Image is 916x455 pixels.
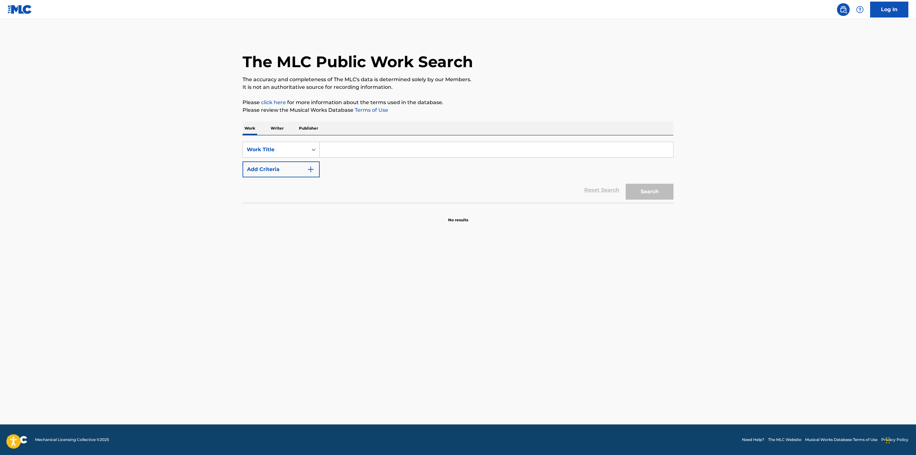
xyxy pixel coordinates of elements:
[854,3,866,16] div: Help
[269,122,286,135] p: Writer
[856,6,864,13] img: help
[353,107,388,113] a: Terms of Use
[837,3,850,16] a: Public Search
[243,99,673,106] p: Please for more information about the terms used in the database.
[840,6,847,13] img: search
[884,424,916,455] div: Widget chat
[742,437,764,443] a: Need Help?
[243,161,320,177] button: Add Criteria
[261,99,286,105] a: click here
[243,142,673,203] form: Search Form
[886,431,890,450] div: Trascina
[884,424,916,455] iframe: Chat Widget
[768,437,801,443] a: The MLC Website
[307,166,315,173] img: 9d2ae6d4665cec9f34b9.svg
[243,76,673,83] p: The accuracy and completeness of The MLC's data is determined solely by our Members.
[297,122,320,135] p: Publisher
[8,436,27,444] img: logo
[243,83,673,91] p: It is not an authoritative source for recording information.
[35,437,109,443] span: Mechanical Licensing Collective © 2025
[243,122,257,135] p: Work
[243,106,673,114] p: Please review the Musical Works Database
[247,146,304,153] div: Work Title
[805,437,877,443] a: Musical Works Database Terms of Use
[870,2,908,18] a: Log In
[881,437,908,443] a: Privacy Policy
[8,5,32,14] img: MLC Logo
[243,52,473,71] h1: The MLC Public Work Search
[448,210,468,223] p: No results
